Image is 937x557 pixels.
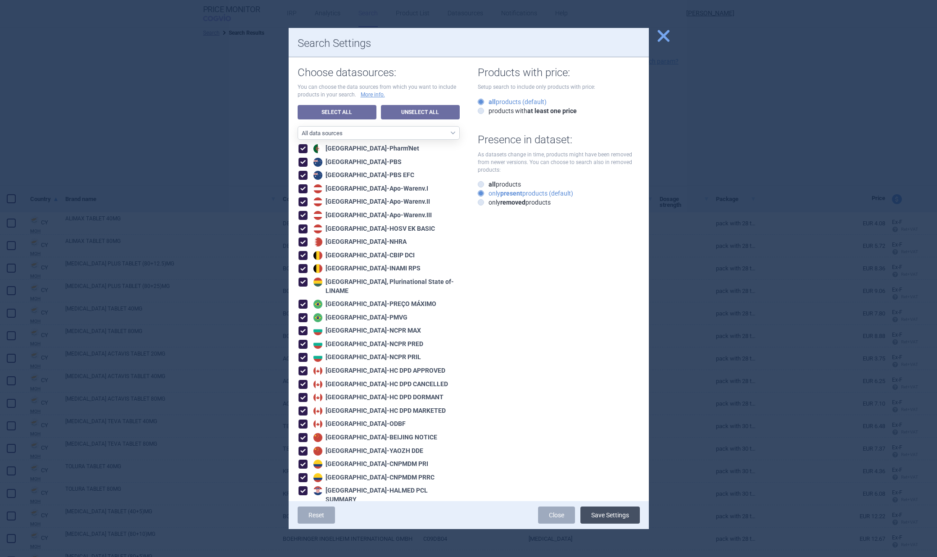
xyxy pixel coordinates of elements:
[313,486,322,495] img: Croatia
[313,237,322,247] img: Bahrain
[538,507,575,524] a: Close
[313,251,322,260] img: Belgium
[489,98,496,105] strong: all
[311,264,421,273] div: [GEOGRAPHIC_DATA] - INAMI RPS
[313,171,322,180] img: Australia
[311,420,406,429] div: [GEOGRAPHIC_DATA] - ODBF
[478,106,577,115] label: products with
[311,251,415,260] div: [GEOGRAPHIC_DATA] - CBIP DCI
[298,66,460,79] h1: Choose datasources:
[311,380,448,389] div: [GEOGRAPHIC_DATA] - HC DPD CANCELLED
[313,366,322,375] img: Canada
[311,460,428,469] div: [GEOGRAPHIC_DATA] - CNPMDM PRI
[311,184,428,193] div: [GEOGRAPHIC_DATA] - Apo-Warenv.I
[313,393,322,402] img: Canada
[311,353,421,362] div: [GEOGRAPHIC_DATA] - NCPR PRIL
[311,197,430,206] div: [GEOGRAPHIC_DATA] - Apo-Warenv.II
[311,300,436,309] div: [GEOGRAPHIC_DATA] - PREÇO MÁXIMO
[478,97,547,106] label: products (default)
[313,184,322,193] img: Austria
[313,224,322,233] img: Austria
[478,151,640,173] p: As datasets change in time, products might have been removed from newer versions. You can choose ...
[313,211,322,220] img: Austria
[311,340,423,349] div: [GEOGRAPHIC_DATA] - NCPR PRED
[298,507,335,524] a: Reset
[489,181,496,188] strong: all
[500,199,525,206] strong: removed
[478,66,640,79] h1: Products with price:
[313,313,322,322] img: Brazil
[298,83,460,99] p: You can choose the data sources from which you want to include products in your search.
[311,486,460,504] div: [GEOGRAPHIC_DATA] - HALMED PCL SUMMARY
[478,83,640,91] p: Setup search to include only products with price:
[313,340,322,349] img: Bulgaria
[313,406,322,415] img: Canada
[313,264,322,273] img: Belgium
[311,237,407,247] div: [GEOGRAPHIC_DATA] - NHRA
[311,313,407,322] div: [GEOGRAPHIC_DATA] - PMVG
[311,447,423,456] div: [GEOGRAPHIC_DATA] - YAOZH DDE
[311,406,446,415] div: [GEOGRAPHIC_DATA] - HC DPD MARKETED
[361,91,385,99] a: More info.
[313,197,322,206] img: Austria
[313,433,322,442] img: China
[500,190,522,197] strong: present
[313,158,322,167] img: Australia
[311,473,435,482] div: [GEOGRAPHIC_DATA] - CNPMDM PRRC
[527,107,577,114] strong: at least one price
[580,507,640,524] button: Save Settings
[313,460,322,469] img: Colombia
[313,353,322,362] img: Bulgaria
[311,433,437,442] div: [GEOGRAPHIC_DATA] - BEIJING NOTICE
[311,326,421,335] div: [GEOGRAPHIC_DATA] - NCPR MAX
[313,326,322,335] img: Bulgaria
[298,105,376,119] a: Select All
[311,171,414,180] div: [GEOGRAPHIC_DATA] - PBS EFC
[313,420,322,429] img: Canada
[311,211,432,220] div: [GEOGRAPHIC_DATA] - Apo-Warenv.III
[313,380,322,389] img: Canada
[313,278,322,287] img: Bolivia, Plurinational State of
[478,189,573,198] label: only products (default)
[313,447,322,456] img: China
[313,144,322,153] img: Algeria
[311,158,402,167] div: [GEOGRAPHIC_DATA] - PBS
[311,393,444,402] div: [GEOGRAPHIC_DATA] - HC DPD DORMANT
[311,278,460,295] div: [GEOGRAPHIC_DATA], Plurinational State of - LINAME
[313,473,322,482] img: Colombia
[311,144,419,153] div: [GEOGRAPHIC_DATA] - Pharm'Net
[311,366,445,375] div: [GEOGRAPHIC_DATA] - HC DPD APPROVED
[313,300,322,309] img: Brazil
[478,198,551,207] label: only products
[298,37,640,50] h1: Search Settings
[478,180,521,189] label: products
[311,224,435,233] div: [GEOGRAPHIC_DATA] - HOSV EK BASIC
[381,105,460,119] a: Unselect All
[478,133,640,146] h1: Presence in dataset:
